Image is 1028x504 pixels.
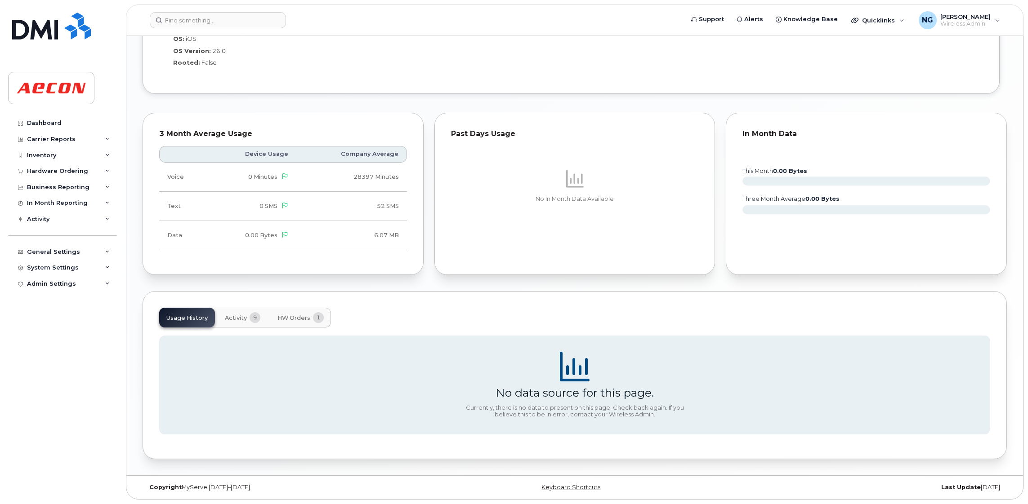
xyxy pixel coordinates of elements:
span: 0 Minutes [248,173,277,180]
span: 26.0 [212,47,226,54]
span: 0 SMS [259,203,277,209]
span: NG [922,15,933,26]
a: Support [685,10,730,28]
td: 52 SMS [296,192,407,221]
span: Knowledge Base [783,15,838,24]
tspan: 0.00 Bytes [805,195,840,202]
span: HW Orders [277,314,310,322]
div: Past Days Usage [451,129,699,138]
label: OS Version: [173,47,211,55]
text: this month [742,168,807,174]
a: Alerts [730,10,769,28]
strong: Last Update [941,484,981,491]
span: Wireless Admin [940,20,991,27]
div: In Month Data [742,129,990,138]
td: Data [159,221,208,250]
div: Currently, there is no data to present on this page. Check back again. If you believe this to be ... [462,404,687,418]
div: Quicklinks [845,11,911,29]
td: Text [159,192,208,221]
span: [PERSON_NAME] [940,13,991,20]
tspan: 0.00 Bytes [773,168,807,174]
text: three month average [742,195,840,202]
span: Alerts [744,15,763,24]
a: Knowledge Base [769,10,844,28]
p: No In Month Data Available [451,195,699,203]
input: Find something... [150,12,286,28]
span: 9 [250,312,260,323]
span: Support [699,15,724,24]
td: Voice [159,163,208,192]
span: False [201,59,217,66]
span: iOS [186,35,197,42]
td: 6.07 MB [296,221,407,250]
strong: Copyright [149,484,182,491]
label: OS: [173,35,184,43]
div: MyServe [DATE]–[DATE] [143,484,431,491]
div: [DATE] [719,484,1007,491]
div: Nicole Guida [912,11,1006,29]
span: Quicklinks [862,17,895,24]
label: Rooted: [173,58,200,67]
span: 0.00 Bytes [245,232,277,239]
th: Company Average [296,146,407,162]
a: Keyboard Shortcuts [541,484,600,491]
th: Device Usage [208,146,296,162]
td: 28397 Minutes [296,163,407,192]
span: Activity [225,314,247,322]
span: 1 [313,312,324,323]
div: No data source for this page. [496,386,654,399]
div: 3 Month Average Usage [159,129,407,138]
